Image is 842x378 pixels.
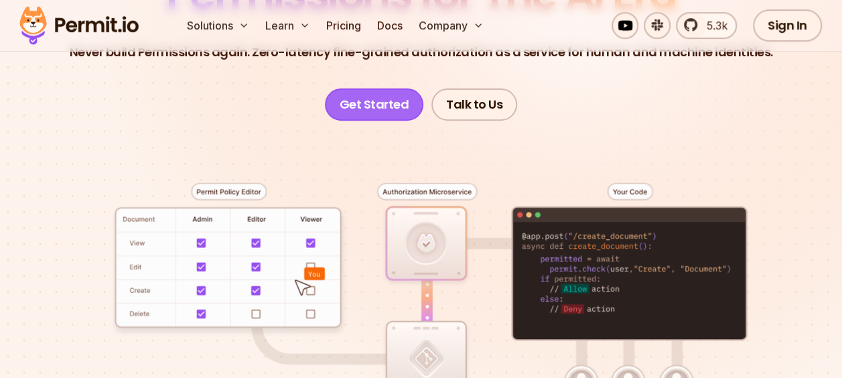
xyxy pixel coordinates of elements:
a: Talk to Us [431,88,517,121]
a: 5.3k [676,12,737,39]
a: Pricing [321,12,366,39]
img: Permit logo [13,3,145,48]
a: Docs [372,12,408,39]
a: Sign In [753,9,822,42]
span: 5.3k [699,17,727,34]
button: Learn [260,12,315,39]
a: Get Started [325,88,424,121]
button: Company [413,12,489,39]
button: Solutions [182,12,255,39]
p: Never build Permissions again. Zero-latency fine-grained authorization as a service for human and... [70,43,773,62]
